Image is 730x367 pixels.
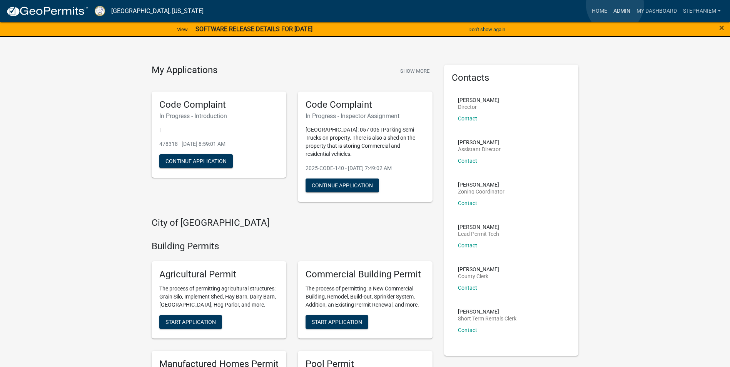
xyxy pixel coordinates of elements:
p: [PERSON_NAME] [458,97,499,103]
h5: Commercial Building Permit [306,269,425,280]
button: Don't show again [465,23,508,36]
button: Close [719,23,724,32]
p: [PERSON_NAME] [458,267,499,272]
h5: Code Complaint [306,99,425,110]
h5: Code Complaint [159,99,279,110]
a: View [174,23,191,36]
p: | [159,126,279,134]
p: Director [458,104,499,110]
a: Contact [458,200,477,206]
p: Short Term Rentals Clerk [458,316,516,321]
p: [GEOGRAPHIC_DATA]: 057 006 | Parking Semi Trucks on property. There is also a shed on the propert... [306,126,425,158]
p: Assistant Director [458,147,501,152]
p: County Clerk [458,274,499,279]
a: Admin [610,4,633,18]
p: 478318 - [DATE] 8:59:01 AM [159,140,279,148]
button: Start Application [306,315,368,329]
p: The process of permitting agricultural structures: Grain Silo, Implement Shed, Hay Barn, Dairy Ba... [159,285,279,309]
a: Contact [458,115,477,122]
p: [PERSON_NAME] [458,182,504,187]
strong: SOFTWARE RELEASE DETAILS FOR [DATE] [195,25,312,33]
p: Zoning Coordinator [458,189,504,194]
a: [GEOGRAPHIC_DATA], [US_STATE] [111,5,204,18]
p: [PERSON_NAME] [458,224,499,230]
p: The process of permitting: a New Commercial Building, Remodel, Build-out, Sprinkler System, Addit... [306,285,425,309]
span: Start Application [165,319,216,325]
span: × [719,22,724,33]
h6: In Progress - Inspector Assignment [306,112,425,120]
h6: In Progress - Introduction [159,112,279,120]
a: Contact [458,327,477,333]
h4: City of [GEOGRAPHIC_DATA] [152,217,433,229]
a: Contact [458,242,477,249]
a: Contact [458,158,477,164]
h5: Agricultural Permit [159,269,279,280]
p: 2025-CODE-140 - [DATE] 7:49:02 AM [306,164,425,172]
img: Putnam County, Georgia [95,6,105,16]
p: [PERSON_NAME] [458,309,516,314]
button: Start Application [159,315,222,329]
h4: Building Permits [152,241,433,252]
a: Home [589,4,610,18]
button: Continue Application [306,178,379,192]
p: [PERSON_NAME] [458,140,501,145]
button: Continue Application [159,154,233,168]
a: StephanieM [680,4,724,18]
button: Show More [397,65,433,77]
h5: Contacts [452,72,571,83]
span: Start Application [312,319,362,325]
a: Contact [458,285,477,291]
p: Lead Permit Tech [458,231,499,237]
a: My Dashboard [633,4,680,18]
h4: My Applications [152,65,217,76]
